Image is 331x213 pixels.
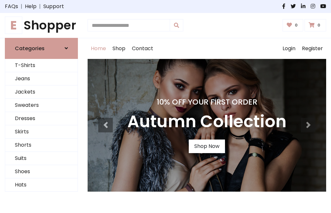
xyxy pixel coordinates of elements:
a: T-Shirts [5,59,78,72]
a: Shoes [5,165,78,178]
a: Suits [5,152,78,165]
span: 0 [293,22,299,28]
span: | [18,3,25,10]
a: Dresses [5,112,78,125]
a: 0 [304,19,326,31]
a: Contact [129,38,156,59]
a: Hats [5,178,78,192]
h4: 10% Off Your First Order [127,97,286,106]
a: 0 [283,19,304,31]
a: Help [25,3,37,10]
span: 0 [316,22,322,28]
span: | [37,3,43,10]
a: Categories [5,38,78,59]
a: Jackets [5,85,78,99]
a: Home [88,38,109,59]
a: Login [279,38,299,59]
h1: Shopper [5,18,78,33]
a: Skirts [5,125,78,139]
a: Sweaters [5,99,78,112]
a: Shorts [5,139,78,152]
a: Support [43,3,64,10]
h6: Categories [15,45,45,51]
h3: Autumn Collection [127,112,286,132]
a: Shop [109,38,129,59]
a: FAQs [5,3,18,10]
a: EShopper [5,18,78,33]
span: E [5,17,22,34]
a: Register [299,38,326,59]
a: Shop Now [189,140,225,153]
a: Jeans [5,72,78,85]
